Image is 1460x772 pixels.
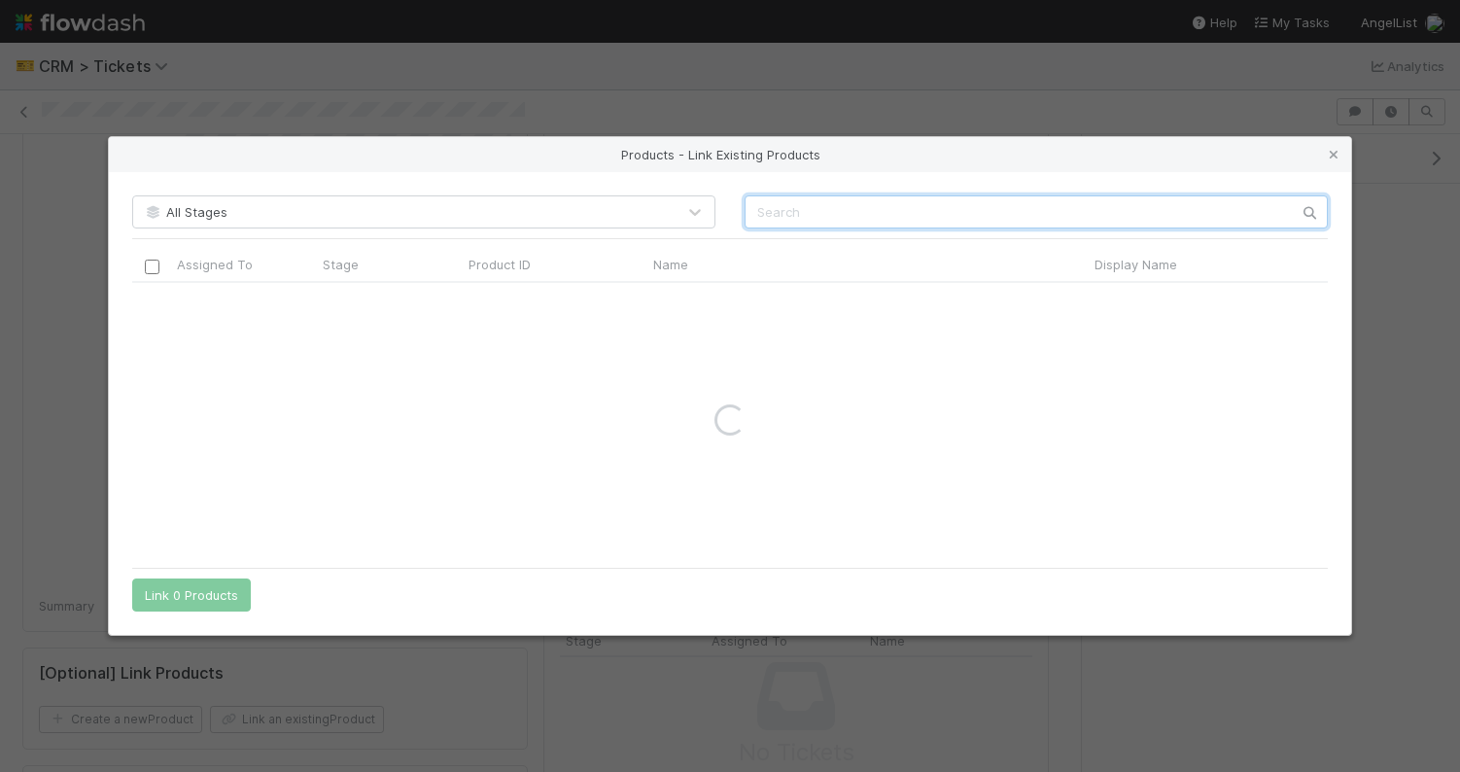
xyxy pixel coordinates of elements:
[653,255,688,274] span: Name
[143,204,227,220] span: All Stages
[177,255,253,274] span: Assigned To
[1095,255,1177,274] span: Display Name
[145,260,159,274] input: Toggle All Rows Selected
[109,137,1351,172] div: Products - Link Existing Products
[745,195,1328,228] input: Search
[132,579,251,612] button: Link 0 Products
[323,255,359,274] span: Stage
[469,255,531,274] span: Product ID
